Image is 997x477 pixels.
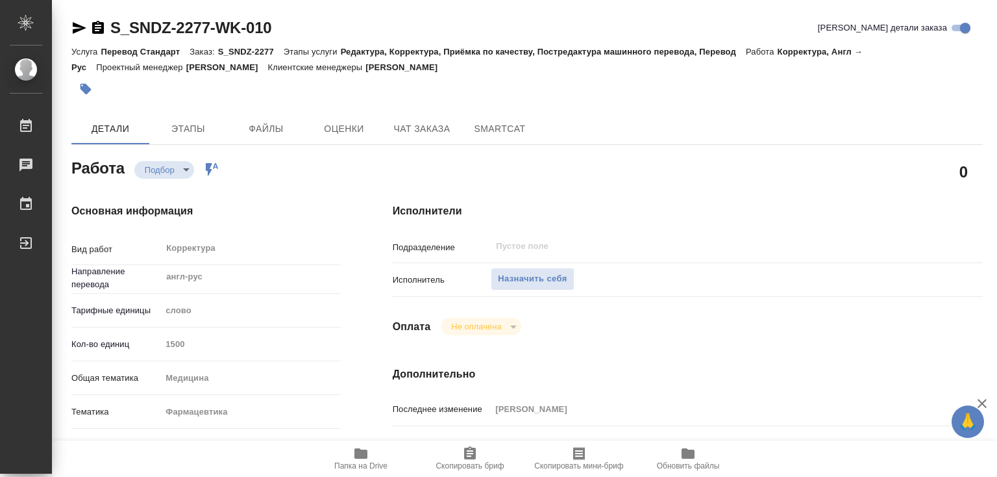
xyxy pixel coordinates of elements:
[71,47,101,57] p: Услуга
[495,238,903,254] input: Пустое поле
[235,121,297,137] span: Файлы
[90,20,106,36] button: Скопировать ссылку
[101,47,190,57] p: Перевод Стандарт
[190,47,217,57] p: Заказ:
[90,439,173,452] span: Нотариальный заказ
[218,47,284,57] p: S_SNDZ-2277
[161,401,340,423] div: Фармацевтика
[491,268,574,290] button: Назначить себя
[393,241,491,254] p: Подразделение
[634,441,743,477] button: Обновить файлы
[436,461,504,471] span: Скопировать бриф
[134,161,194,179] div: Подбор
[284,47,341,57] p: Этапы услуги
[491,400,933,419] input: Пустое поле
[469,121,531,137] span: SmartCat
[79,121,142,137] span: Детали
[141,164,178,175] button: Подбор
[161,300,340,322] div: слово
[952,406,984,438] button: 🙏
[71,203,341,219] h4: Основная информация
[393,367,983,382] h4: Дополнительно
[524,441,634,477] button: Скопировать мини-бриф
[534,461,623,471] span: Скопировать мини-бриф
[110,19,271,36] a: S_SNDZ-2277-WK-010
[746,47,778,57] p: Работа
[186,62,268,72] p: [PERSON_NAME]
[334,461,388,471] span: Папка на Drive
[71,75,100,103] button: Добавить тэг
[71,372,161,385] p: Общая тематика
[313,121,375,137] span: Оценки
[957,408,979,435] span: 🙏
[161,367,340,389] div: Медицина
[393,403,491,416] p: Последнее изменение
[71,406,161,419] p: Тематика
[818,21,947,34] span: [PERSON_NAME] детали заказа
[391,121,453,137] span: Чат заказа
[441,318,521,335] div: Подбор
[447,321,505,332] button: Не оплачена
[71,265,161,291] p: Направление перевода
[306,441,415,477] button: Папка на Drive
[959,161,968,183] h2: 0
[415,441,524,477] button: Скопировать бриф
[498,272,567,287] span: Назначить себя
[341,47,746,57] p: Редактура, Корректура, Приёмка по качеству, Постредактура машинного перевода, Перевод
[96,62,186,72] p: Проектный менеджер
[268,62,366,72] p: Клиентские менеджеры
[365,62,447,72] p: [PERSON_NAME]
[393,319,431,335] h4: Оплата
[71,338,161,351] p: Кол-во единиц
[393,274,491,287] p: Исполнитель
[71,304,161,317] p: Тарифные единицы
[71,155,125,179] h2: Работа
[161,335,340,354] input: Пустое поле
[157,121,219,137] span: Этапы
[657,461,720,471] span: Обновить файлы
[71,20,87,36] button: Скопировать ссылку для ЯМессенджера
[71,243,161,256] p: Вид работ
[393,203,983,219] h4: Исполнители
